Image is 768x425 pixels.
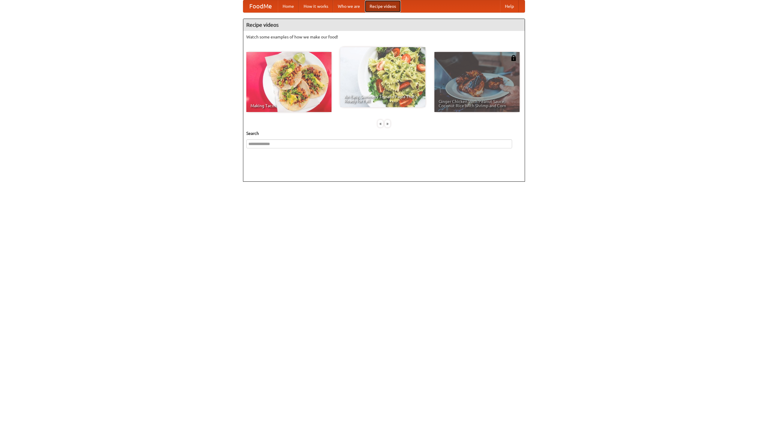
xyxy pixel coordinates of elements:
div: « [378,120,383,127]
a: An Easy, Summery Tomato Pasta That's Ready for Fall [340,47,425,107]
a: Home [278,0,299,12]
a: FoodMe [243,0,278,12]
p: Watch some examples of how we make our food! [246,34,522,40]
span: An Easy, Summery Tomato Pasta That's Ready for Fall [344,95,421,103]
a: Recipe videos [365,0,401,12]
div: » [385,120,390,127]
a: Help [500,0,519,12]
a: How it works [299,0,333,12]
img: 483408.png [511,55,517,61]
span: Making Tacos [250,104,327,108]
a: Who we are [333,0,365,12]
h4: Recipe videos [243,19,525,31]
a: Making Tacos [246,52,331,112]
h5: Search [246,130,522,136]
